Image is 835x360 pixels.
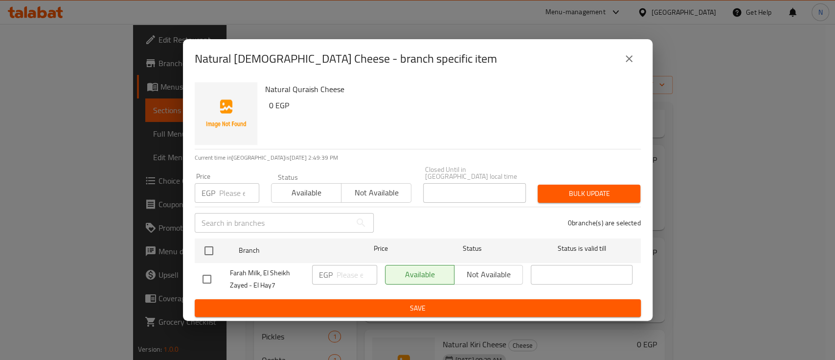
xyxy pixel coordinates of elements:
[195,82,257,145] img: Natural Quraish Cheese
[269,98,633,112] h6: 0 EGP
[265,82,633,96] h6: Natural Quraish Cheese
[239,244,340,257] span: Branch
[319,269,333,281] p: EGP
[195,299,641,317] button: Save
[337,265,377,285] input: Please enter price
[531,242,632,255] span: Status is valid till
[341,183,411,203] button: Not available
[348,242,413,255] span: Price
[230,267,304,291] span: Farah Milk, El Sheikh Zayed - El Hay7
[219,183,259,203] input: Please enter price
[203,302,633,314] span: Save
[421,242,523,255] span: Status
[545,188,632,200] span: Bulk update
[271,183,341,203] button: Available
[538,185,640,203] button: Bulk update
[275,186,338,200] span: Available
[195,213,351,233] input: Search in branches
[202,187,215,199] p: EGP
[617,47,641,71] button: close
[568,218,641,228] p: 0 branche(s) are selected
[345,186,407,200] span: Not available
[195,51,497,67] h2: Natural [DEMOGRAPHIC_DATA] Cheese - branch specific item
[195,153,641,162] p: Current time in [GEOGRAPHIC_DATA] is [DATE] 2:49:39 PM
